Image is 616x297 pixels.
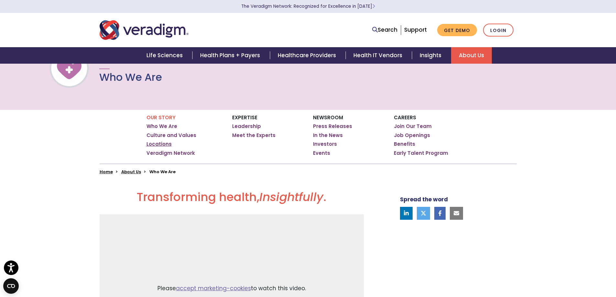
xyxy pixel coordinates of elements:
a: Healthcare Providers [270,47,346,64]
a: Health Plans + Payers [192,47,270,64]
a: Events [313,150,330,156]
a: Leadership [232,123,261,130]
h2: Transforming health, . [100,190,364,209]
a: About Us [451,47,492,64]
a: In the News [313,132,343,139]
span: Learn More [372,3,375,9]
a: Insights [412,47,451,64]
span: Please to watch this video. [157,284,306,293]
a: Early Talent Program [394,150,448,156]
a: Job Openings [394,132,430,139]
a: Login [483,24,513,37]
button: Open CMP widget [3,278,19,294]
a: The Veradigm Network: Recognized for Excellence in [DATE]Learn More [241,3,375,9]
a: accept marketing-cookies [176,284,251,292]
a: About Us [121,169,141,175]
a: Search [372,26,397,34]
img: Veradigm logo [100,19,189,41]
em: Insightfully [259,189,323,205]
h1: Who We Are [99,71,162,83]
a: Get Demo [437,24,477,37]
a: Locations [146,141,172,147]
a: Meet the Experts [232,132,276,139]
a: Health IT Vendors [346,47,412,64]
a: Life Sciences [139,47,192,64]
a: Join Our Team [394,123,432,130]
a: Home [100,169,113,175]
a: Culture and Values [146,132,196,139]
a: Investors [313,141,337,147]
a: Veradigm Network [146,150,195,156]
a: Benefits [394,141,415,147]
iframe: Drift Chat Widget [492,250,608,289]
a: Who We Are [146,123,177,130]
strong: Spread the word [400,196,448,203]
a: Support [404,26,427,34]
a: Press Releases [313,123,352,130]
